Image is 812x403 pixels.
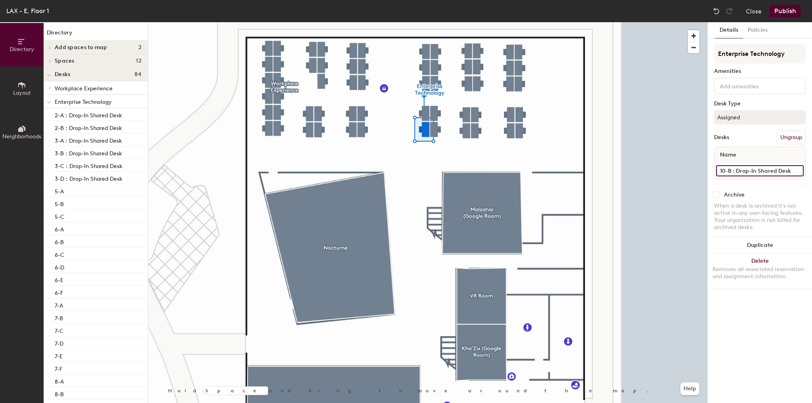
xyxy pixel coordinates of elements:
p: 8-B [55,389,64,398]
p: 8-A [55,376,64,385]
span: 12 [136,58,142,64]
input: Unnamed desk [716,165,804,176]
img: Undo [712,7,720,15]
img: Redo [725,7,733,15]
input: Add amenities [718,81,789,90]
div: Removes all associated reservation and assignment information [712,266,807,280]
div: Desk Type [714,101,806,107]
button: Details [715,22,743,38]
div: LAX - E, Floor 1 [6,6,49,16]
span: 84 [134,71,142,78]
p: 6-C [55,249,64,258]
p: 6-E [55,275,63,284]
button: Ungroup [777,131,806,144]
p: 6-D [55,262,64,271]
button: DeleteRemoves all associated reservation and assignment information [708,253,812,288]
p: 6-A [55,224,64,233]
p: 3-D : Drop-In Shared Desk [55,173,123,182]
button: Close [746,5,762,17]
p: 3-B : Drop-In Shared Desk [55,148,122,157]
p: 5-B [55,199,64,208]
span: Workplace Experience [55,85,113,92]
button: Assigned [714,110,806,124]
h1: Directory [44,29,148,41]
div: Desks [714,134,729,141]
span: Spaces [55,58,75,64]
p: 5-C [55,211,64,220]
p: 7-F [55,363,62,372]
button: Policies [743,22,772,38]
p: 2-B : Drop-In Shared Desk [55,122,122,132]
button: Duplicate [708,237,812,253]
div: When a desk is archived it's not active in any user-facing features. Your organization is not bil... [714,202,806,231]
p: 7-C [55,325,63,334]
span: 2 [138,44,142,51]
p: 3-C : Drop-In Shared Desk [55,160,123,170]
span: Name [716,148,740,162]
p: 7-A [55,300,63,309]
button: Help [680,382,699,395]
p: 3-A : Drop-In Shared Desk [55,135,122,144]
span: Directory [10,46,34,53]
span: Neighborhoods [2,133,41,140]
button: Publish [770,5,801,17]
p: 7-B [55,313,63,322]
div: Archive [724,192,745,198]
span: Enterprise Technology [55,99,112,105]
p: 7-E [55,351,63,360]
span: Add spaces to map [55,44,107,51]
p: 7-D [55,338,63,347]
p: 6-F [55,287,63,296]
p: 2-A : Drop-In Shared Desk [55,110,122,119]
span: Layout [13,90,31,96]
p: 5-A [55,186,64,195]
div: Amenities [714,68,806,74]
p: 6-B [55,237,64,246]
span: Desks [55,71,70,78]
